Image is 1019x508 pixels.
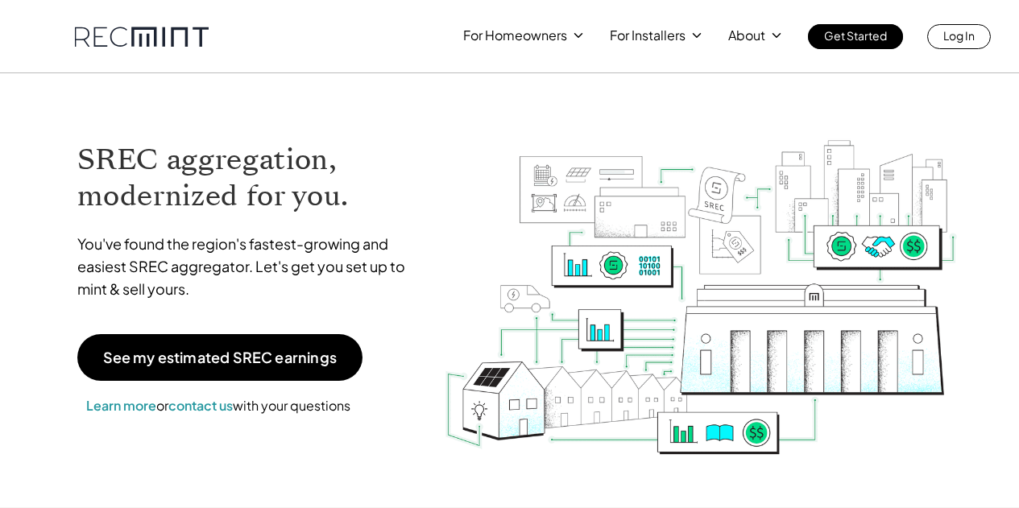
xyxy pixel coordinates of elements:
a: See my estimated SREC earnings [77,334,362,381]
a: Log In [927,24,991,49]
p: See my estimated SREC earnings [103,350,337,365]
p: For Homeowners [463,24,567,47]
p: Log In [943,24,975,47]
a: Learn more [86,397,156,414]
p: For Installers [610,24,686,47]
p: You've found the region's fastest-growing and easiest SREC aggregator. Let's get you set up to mi... [77,233,420,300]
a: contact us [168,397,233,414]
p: About [728,24,765,47]
p: Get Started [824,24,887,47]
img: RECmint value cycle [444,97,958,459]
p: or with your questions [77,395,359,416]
a: Get Started [808,24,903,49]
h1: SREC aggregation, modernized for you. [77,142,420,214]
